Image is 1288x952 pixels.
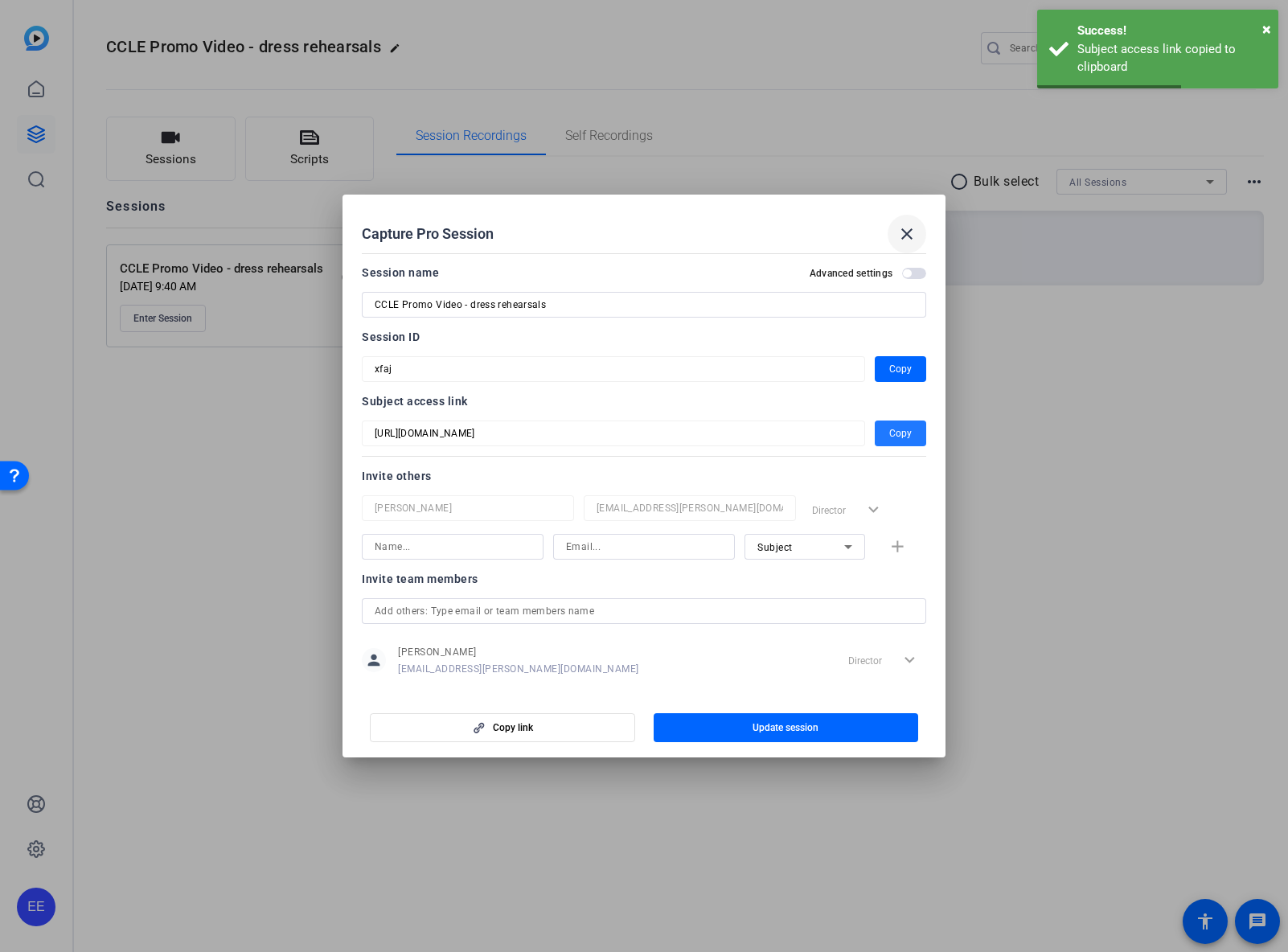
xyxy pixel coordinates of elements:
[362,215,926,253] div: Capture Pro Session
[597,499,783,518] input: Email...
[889,424,912,443] span: Copy
[753,721,818,734] span: Update session
[375,424,852,443] input: Session OTP
[875,421,926,446] button: Copy
[375,601,913,621] input: Add others: Type email or team members name
[375,359,852,379] input: Session OTP
[654,713,919,742] button: Update session
[1262,19,1271,39] span: ×
[875,356,926,382] button: Copy
[362,569,926,589] div: Invite team members
[370,713,635,742] button: Copy link
[566,537,722,556] input: Email...
[398,663,639,675] span: [EMAIL_ADDRESS][PERSON_NAME][DOMAIN_NAME]
[757,542,793,553] span: Subject
[362,327,926,347] div: Session ID
[1077,22,1266,40] div: Success!
[1262,17,1271,41] button: Close
[375,295,913,314] input: Enter Session Name
[1077,40,1266,76] div: Subject access link copied to clipboard
[362,263,439,282] div: Session name
[493,721,533,734] span: Copy link
[362,466,926,486] div: Invite others
[362,648,386,672] mat-icon: person
[810,267,892,280] h2: Advanced settings
[375,499,561,518] input: Name...
[897,224,917,244] mat-icon: close
[398,646,639,659] span: [PERSON_NAME]
[362,392,926,411] div: Subject access link
[375,537,531,556] input: Name...
[889,359,912,379] span: Copy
